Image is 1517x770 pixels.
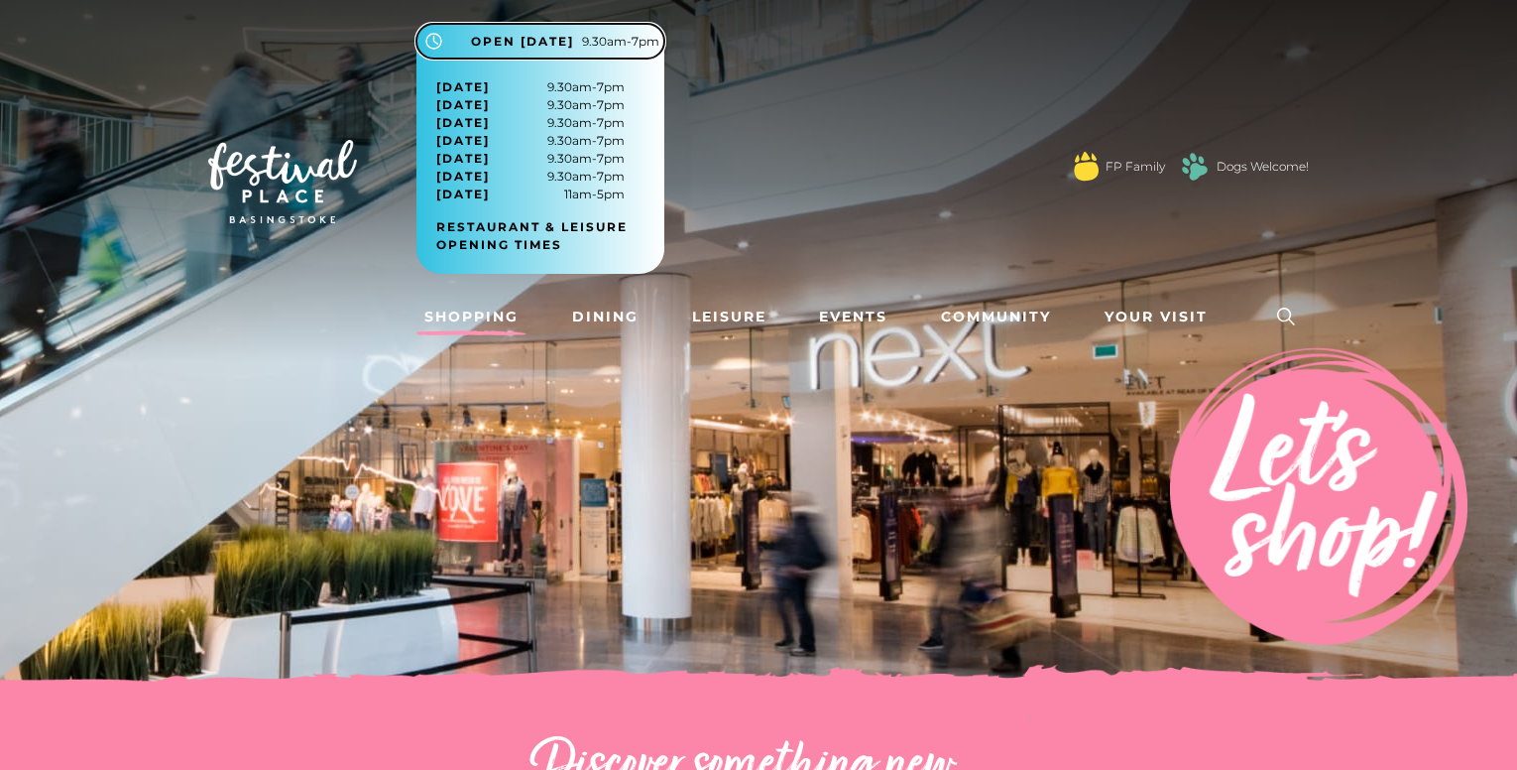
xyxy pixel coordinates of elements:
span: [DATE] [436,150,490,168]
span: [DATE] [436,78,490,96]
span: Open [DATE] [471,33,574,51]
a: Dining [564,299,646,335]
a: FP Family [1106,158,1165,176]
span: [DATE] [436,186,490,203]
a: Your Visit [1097,299,1225,335]
span: 9.30am-7pm [582,33,659,51]
a: Leisure [684,299,774,335]
span: 9.30am-7pm [436,150,625,168]
span: [DATE] [436,114,490,132]
span: 9.30am-7pm [436,168,625,186]
button: Open [DATE] 9.30am-7pm [416,24,664,59]
span: 9.30am-7pm [436,96,625,114]
img: Festival Place Logo [208,140,357,223]
a: Community [933,299,1059,335]
a: Events [811,299,895,335]
span: [DATE] [436,132,490,150]
a: Dogs Welcome! [1217,158,1309,176]
span: 9.30am-7pm [436,132,625,150]
span: [DATE] [436,96,490,114]
a: Restaurant & Leisure opening times [436,218,659,254]
span: 11am-5pm [436,186,625,203]
span: Your Visit [1105,307,1208,327]
a: Shopping [416,299,526,335]
span: 9.30am-7pm [436,78,625,96]
span: 9.30am-7pm [436,114,625,132]
span: [DATE] [436,168,490,186]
